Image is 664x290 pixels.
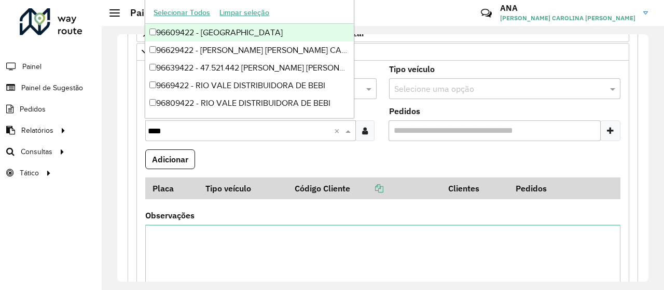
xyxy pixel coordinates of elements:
button: Limpar seleção [215,5,274,21]
button: Selecionar Todos [149,5,215,21]
th: Placa [145,177,198,199]
label: Pedidos [389,105,420,117]
span: Tático [20,168,39,178]
h2: Painel de Sugestão - Criar registro [120,7,278,19]
div: 96629422 - [PERSON_NAME] [PERSON_NAME] CARV [145,42,354,59]
div: 96809422 - RIO VALE DISTRIBUIDORA DE BEBI [145,94,354,112]
a: Contato Rápido [475,2,497,24]
th: Clientes [441,177,508,199]
label: Tipo veículo [389,63,435,75]
a: Copiar [350,183,383,194]
div: 96639422 - 47.521.442 [PERSON_NAME] [PERSON_NAME] DA [145,59,354,77]
th: Código Cliente [287,177,441,199]
span: Painel de Sugestão [21,82,83,93]
span: Painel [22,61,41,72]
span: [PERSON_NAME] CAROLINA [PERSON_NAME] [500,13,635,23]
button: Adicionar [145,149,195,169]
span: Pedidos [20,104,46,115]
th: Pedidos [509,177,576,199]
label: Observações [145,209,195,222]
a: Cliente para Recarga [136,43,629,61]
th: Tipo veículo [198,177,287,199]
div: 96609422 - [GEOGRAPHIC_DATA] [145,24,354,42]
h3: ANA [500,3,635,13]
div: 9669422 - RIO VALE DISTRIBUIDORA DE BEBI [145,77,354,94]
span: Consultas [21,146,52,157]
span: Relatórios [21,125,53,136]
span: Clear all [334,125,343,137]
